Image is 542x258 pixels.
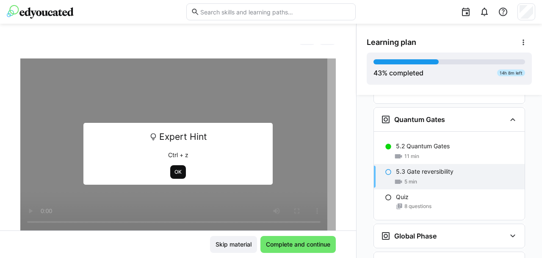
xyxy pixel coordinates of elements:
span: 11 min [404,153,419,160]
span: Learning plan [367,38,416,47]
input: Search skills and learning paths… [199,8,351,16]
span: 43 [373,69,382,77]
span: Skip material [214,240,253,249]
p: 5.2 Quantum Gates [396,142,450,150]
span: 5 min [404,178,417,185]
button: OK [170,165,186,179]
p: Ctrl + z [89,151,267,159]
h3: Global Phase [394,232,437,240]
p: Quiz [396,193,409,201]
span: OK [174,169,183,175]
div: % completed [373,68,423,78]
h3: Quantum Gates [394,115,445,124]
span: 8 questions [404,203,431,210]
div: 14h 8m left [497,69,525,76]
span: Expert Hint [159,129,207,145]
button: Skip material [210,236,257,253]
button: Complete and continue [260,236,336,253]
p: 5.3 Gate reversibility [396,167,454,176]
span: Complete and continue [265,240,332,249]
